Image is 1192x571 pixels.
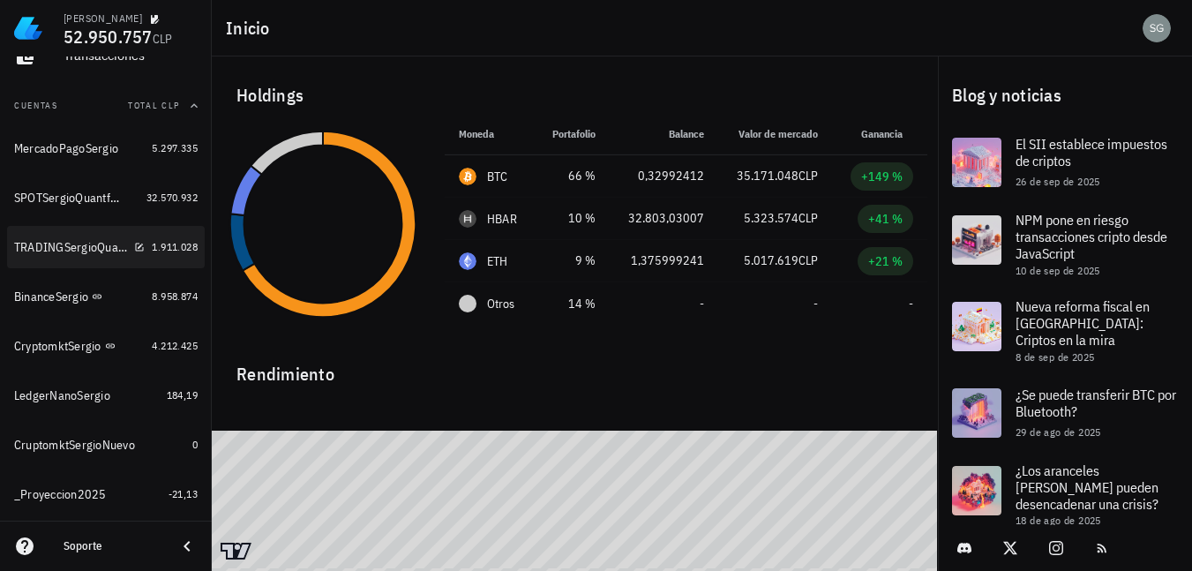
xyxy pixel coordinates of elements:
div: HBAR [487,210,517,228]
span: 52.950.757 [64,25,153,49]
div: 9 % [549,252,596,270]
span: ¿Se puede transferir BTC por Bluetooth? [1016,386,1176,420]
div: ETH-icon [459,252,476,270]
span: 35.171.048 [737,168,798,184]
span: El SII establece impuestos de criptos [1016,135,1167,169]
div: Holdings [222,67,927,124]
div: CruptomktSergioNuevo [14,438,135,453]
div: 66 % [549,167,596,185]
div: avatar [1143,14,1171,42]
span: 5.017.619 [744,252,798,268]
a: SPOTSergioQuantfury 32.570.932 [7,177,205,219]
span: 26 de sep de 2025 [1016,175,1100,188]
span: -21,13 [169,487,198,500]
a: MercadoPagoSergio 5.297.335 [7,127,205,169]
span: Nueva reforma fiscal en [GEOGRAPHIC_DATA]: Criptos en la mira [1016,297,1150,349]
span: 18 de ago de 2025 [1016,514,1101,527]
span: 8 de sep de 2025 [1016,350,1094,364]
span: 32.570.932 [146,191,198,204]
a: _Proyeccion2025 -21,13 [7,473,205,515]
div: [PERSON_NAME] [64,11,142,26]
div: Rendimiento [222,346,927,388]
div: Soporte [64,539,162,553]
a: TRADINGSergioQuantfury 1.911.028 [7,226,205,268]
div: MercadoPagoSergio [14,141,118,156]
div: +41 % [868,210,903,228]
div: +21 % [868,252,903,270]
a: Transacciones [7,35,205,78]
span: - [700,296,704,312]
span: CLP [153,31,173,47]
button: CuentasTotal CLP [7,85,205,127]
div: ETH [487,252,508,270]
div: +149 % [861,168,903,185]
span: Ganancia [861,127,913,140]
span: CLP [798,210,818,226]
span: 4.212.425 [152,339,198,352]
span: ¿Los aranceles [PERSON_NAME] pueden desencadenar una crisis? [1016,462,1158,513]
a: CryptomktSergio 4.212.425 [7,325,205,367]
div: 14 % [549,295,596,313]
div: HBAR-icon [459,210,476,228]
div: LedgerNanoSergio [14,388,110,403]
div: 10 % [549,209,596,228]
div: BinanceSergio [14,289,88,304]
div: TRADINGSergioQuantfury [14,240,127,255]
span: 10 de sep de 2025 [1016,264,1100,277]
span: 1.911.028 [152,240,198,253]
div: Blog y noticias [938,67,1192,124]
a: Nueva reforma fiscal en [GEOGRAPHIC_DATA]: Criptos en la mira 8 de sep de 2025 [938,288,1192,374]
span: 184,19 [167,388,198,402]
th: Moneda [445,113,535,155]
div: 32.803,03007 [624,209,704,228]
span: - [909,296,913,312]
th: Portafolio [535,113,610,155]
a: NPM pone en riesgo transacciones cripto desde JavaScript 10 de sep de 2025 [938,201,1192,288]
span: 5.323.574 [744,210,798,226]
a: ¿Los aranceles [PERSON_NAME] pueden desencadenar una crisis? 18 de ago de 2025 [938,452,1192,538]
div: _Proyeccion2025 [14,487,107,502]
span: Otros [487,295,514,313]
a: El SII establece impuestos de criptos 26 de sep de 2025 [938,124,1192,201]
th: Balance [610,113,718,155]
span: CLP [798,168,818,184]
span: 0 [192,438,198,451]
span: NPM pone en riesgo transacciones cripto desde JavaScript [1016,211,1167,262]
div: BTC [487,168,508,185]
th: Valor de mercado [718,113,832,155]
div: 1,375999241 [624,252,704,270]
div: 0,32992412 [624,167,704,185]
div: SPOTSergioQuantfury [14,191,122,206]
span: 5.297.335 [152,141,198,154]
h1: Inicio [226,14,277,42]
a: ¿Se puede transferir BTC por Bluetooth? 29 de ago de 2025 [938,374,1192,452]
div: BTC-icon [459,168,476,185]
div: CryptomktSergio [14,339,101,354]
span: - [813,296,818,312]
span: CLP [798,252,818,268]
span: Total CLP [128,100,180,111]
a: Charting by TradingView [221,543,251,560]
span: 29 de ago de 2025 [1016,425,1101,439]
a: BinanceSergio 8.958.874 [7,275,205,318]
span: 8.958.874 [152,289,198,303]
img: LedgiFi [14,14,42,42]
a: LedgerNanoSergio 184,19 [7,374,205,417]
a: CruptomktSergioNuevo 0 [7,424,205,466]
